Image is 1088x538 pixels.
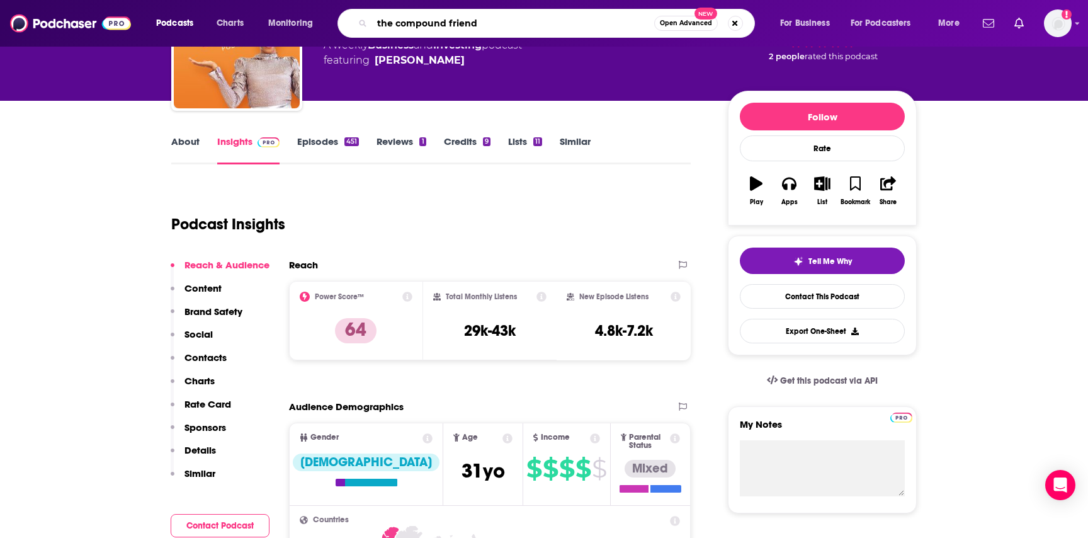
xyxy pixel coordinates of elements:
button: Show profile menu [1044,9,1072,37]
a: Show notifications dropdown [978,13,999,34]
div: 1 [419,137,426,146]
a: Credits9 [444,135,490,164]
h3: 29k-43k [464,321,516,340]
h2: New Episode Listens [579,292,649,301]
input: Search podcasts, credits, & more... [372,13,654,33]
span: rated this podcast [805,52,878,61]
button: Rate Card [171,398,231,421]
span: $ [543,459,558,479]
p: Sponsors [184,421,226,433]
span: Monitoring [268,14,313,32]
img: User Profile [1044,9,1072,37]
p: Social [184,328,213,340]
a: InsightsPodchaser Pro [217,135,280,164]
button: Bookmark [839,168,871,214]
h3: 4.8k-7.2k [595,321,653,340]
a: Episodes451 [297,135,359,164]
span: featuring [324,53,522,68]
h2: Audience Demographics [289,401,404,413]
div: 9 [483,137,490,146]
a: Jamila Souffrant [375,53,465,68]
button: open menu [842,13,929,33]
button: open menu [929,13,975,33]
button: Charts [171,375,215,398]
button: Apps [773,168,805,214]
button: Play [740,168,773,214]
div: Play [750,198,763,206]
div: Open Intercom Messenger [1045,470,1075,500]
span: 2 people [769,52,805,61]
button: Sponsors [171,421,226,445]
span: Charts [217,14,244,32]
a: Reviews1 [377,135,426,164]
button: Content [171,282,222,306]
button: tell me why sparkleTell Me Why [740,248,905,274]
button: Social [171,328,213,352]
button: Details [171,444,216,467]
button: Brand Safety [171,306,242,329]
button: Open AdvancedNew [654,16,718,31]
p: Content [184,282,222,294]
span: 31 yo [462,459,505,483]
button: Contact Podcast [171,514,269,537]
span: Podcasts [156,14,193,32]
span: For Podcasters [851,14,911,32]
div: Rate [740,135,905,161]
a: Show notifications dropdown [1009,13,1029,34]
img: tell me why sparkle [793,256,803,266]
div: List [817,198,827,206]
span: $ [526,459,541,479]
button: open menu [259,13,329,33]
span: Gender [310,433,339,442]
a: Get this podcast via API [757,365,888,396]
p: Details [184,444,216,456]
span: More [938,14,960,32]
svg: Add a profile image [1062,9,1072,20]
span: Tell Me Why [808,256,852,266]
p: 64 [335,318,377,343]
span: For Business [780,14,830,32]
a: Contact This Podcast [740,284,905,309]
span: Get this podcast via API [780,375,878,386]
h2: Total Monthly Listens [446,292,517,301]
span: Income [541,433,570,442]
span: Open Advanced [660,20,712,26]
div: [DEMOGRAPHIC_DATA] [293,454,439,471]
label: My Notes [740,418,905,440]
span: Parental Status [629,433,667,450]
span: $ [559,459,574,479]
span: $ [592,459,606,479]
h2: Reach [289,259,318,271]
img: Podchaser - Follow, Share and Rate Podcasts [10,11,131,35]
span: New [694,8,717,20]
button: open menu [771,13,846,33]
p: Brand Safety [184,306,242,318]
a: About [171,135,200,164]
button: Follow [740,103,905,130]
span: Logged in as angela.cherry [1044,9,1072,37]
button: List [806,168,839,214]
p: Contacts [184,352,227,363]
p: Similar [184,467,215,479]
a: Pro website [890,411,912,423]
button: Contacts [171,352,227,375]
p: Charts [184,375,215,387]
a: Charts [208,13,251,33]
span: Age [462,433,478,442]
h2: Power Score™ [315,292,364,301]
img: Podchaser Pro [890,413,912,423]
button: open menu [147,13,210,33]
a: Lists11 [508,135,542,164]
div: 11 [533,137,542,146]
div: Mixed [625,460,676,478]
h1: Podcast Insights [171,215,285,234]
button: Reach & Audience [171,259,269,282]
span: Countries [313,516,349,524]
div: Share [880,198,897,206]
div: Bookmark [841,198,870,206]
button: Similar [171,467,215,491]
div: Search podcasts, credits, & more... [349,9,767,38]
div: A weekly podcast [324,38,522,68]
p: Reach & Audience [184,259,269,271]
span: $ [575,459,591,479]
